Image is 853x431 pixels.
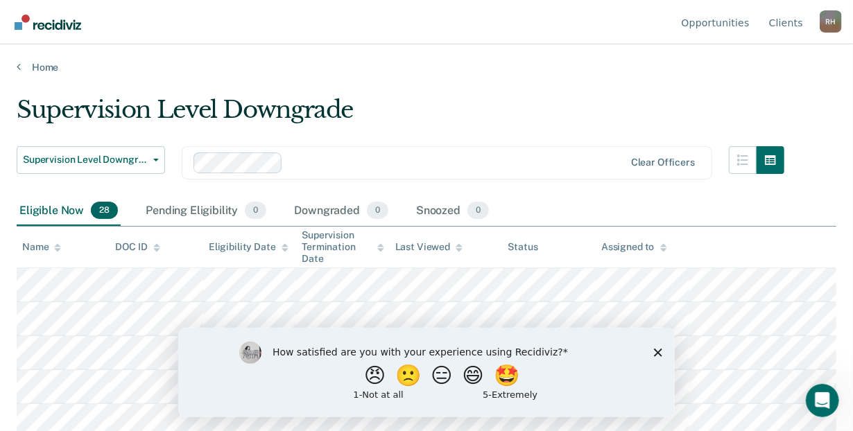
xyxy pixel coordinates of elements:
[17,196,121,227] div: Eligible Now28
[115,241,160,253] div: DOC ID
[178,328,675,417] iframe: Survey by Kim from Recidiviz
[15,15,81,30] img: Recidiviz
[91,202,118,220] span: 28
[820,10,842,33] button: Profile dropdown button
[806,384,839,417] iframe: Intercom live chat
[22,241,61,253] div: Name
[17,61,836,73] a: Home
[820,10,842,33] div: R H
[209,241,288,253] div: Eligibility Date
[508,241,538,253] div: Status
[291,196,391,227] div: Downgraded0
[302,229,384,264] div: Supervision Termination Date
[367,202,388,220] span: 0
[143,196,269,227] div: Pending Eligibility0
[17,146,165,174] button: Supervision Level Downgrade
[395,241,463,253] div: Last Viewed
[245,202,266,220] span: 0
[23,154,148,166] span: Supervision Level Downgrade
[601,241,666,253] div: Assigned to
[467,202,489,220] span: 0
[631,157,695,168] div: Clear officers
[413,196,492,227] div: Snoozed0
[17,96,784,135] div: Supervision Level Downgrade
